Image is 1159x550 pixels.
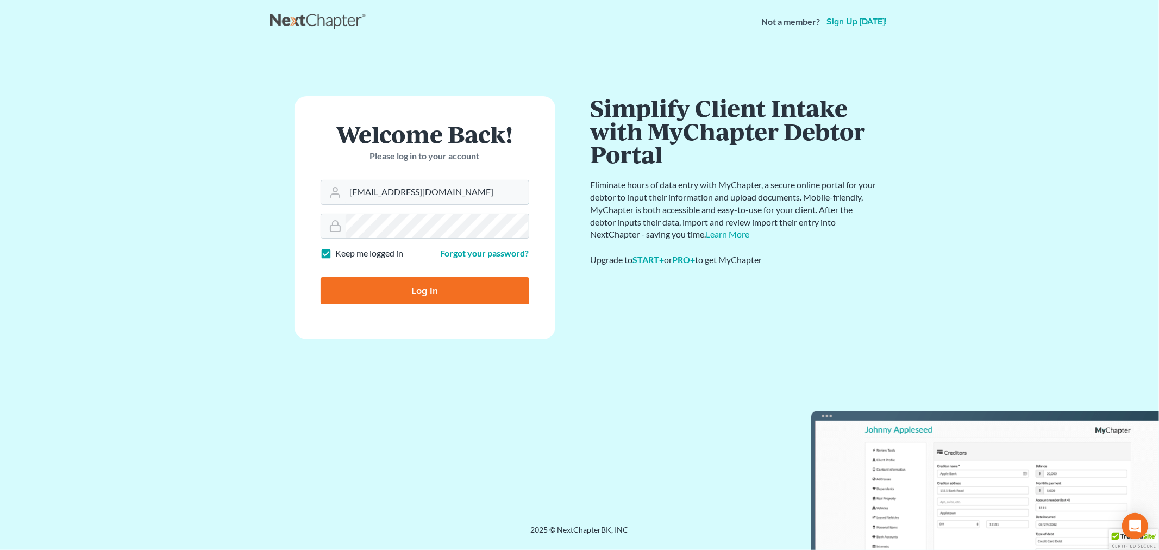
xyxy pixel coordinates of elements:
p: Eliminate hours of data entry with MyChapter, a secure online portal for your debtor to input the... [591,179,879,241]
input: Log In [321,277,529,304]
label: Keep me logged in [336,247,404,260]
p: Please log in to your account [321,150,529,162]
div: TrustedSite Certified [1109,529,1159,550]
h1: Simplify Client Intake with MyChapter Debtor Portal [591,96,879,166]
h1: Welcome Back! [321,122,529,146]
a: Learn More [706,229,750,239]
a: START+ [633,254,665,265]
a: Forgot your password? [441,248,529,258]
div: Open Intercom Messenger [1122,513,1148,539]
strong: Not a member? [762,16,820,28]
input: Email Address [346,180,529,204]
div: 2025 © NextChapterBK, INC [270,524,889,544]
a: PRO+ [673,254,696,265]
div: Upgrade to or to get MyChapter [591,254,879,266]
a: Sign up [DATE]! [825,17,889,26]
